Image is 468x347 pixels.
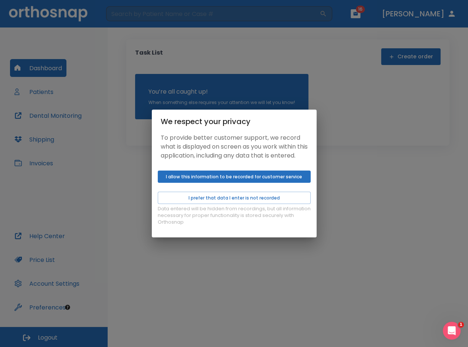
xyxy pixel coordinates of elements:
[161,116,308,127] div: We respect your privacy
[158,205,311,226] p: Data entered will be hidden from recordings, but all information necessary for proper functionali...
[158,171,311,183] button: I allow this information to be recorded for customer service
[161,133,308,160] p: To provide better customer support, we record what is displayed on screen as you work within this...
[458,322,464,328] span: 1
[158,192,311,204] button: I prefer that data I enter is not recorded
[443,322,461,340] iframe: Intercom live chat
